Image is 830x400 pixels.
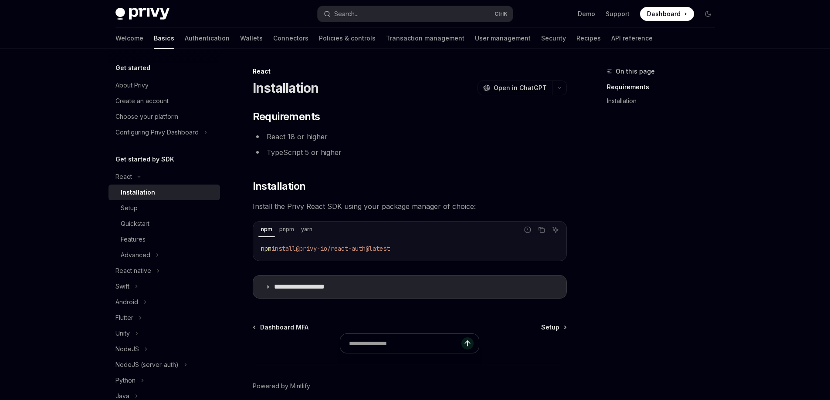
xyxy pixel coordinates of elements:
[253,146,567,158] li: TypeScript 5 or higher
[108,326,143,341] button: Unity
[108,357,192,373] button: NodeJS (server-auth)
[253,179,306,193] span: Installation
[108,200,220,216] a: Setup
[115,8,169,20] img: dark logo
[115,360,179,370] div: NodeJS (server-auth)
[541,28,566,49] a: Security
[115,111,178,122] div: Choose your platform
[576,28,601,49] a: Recipes
[550,224,561,235] button: Ask AI
[334,9,359,19] div: Search...
[115,80,149,91] div: About Privy
[461,337,474,350] button: Send message
[121,250,150,260] div: Advanced
[253,382,310,390] a: Powered by Mintlify
[108,216,220,232] a: Quickstart
[296,245,390,252] span: @privy-io/react-auth@latest
[260,323,308,332] span: Dashboard MFA
[647,10,681,18] span: Dashboard
[536,224,547,235] button: Copy the contents from the code block
[271,245,296,252] span: install
[541,323,566,332] a: Setup
[108,294,151,310] button: Android
[253,110,320,124] span: Requirements
[121,234,146,245] div: Features
[115,375,136,386] div: Python
[115,328,130,339] div: Unity
[115,281,129,292] div: Swift
[253,80,319,96] h1: Installation
[121,187,155,198] div: Installation
[541,323,559,332] span: Setup
[254,323,308,332] a: Dashboard MFA
[115,313,133,323] div: Flutter
[154,28,174,49] a: Basics
[386,28,464,49] a: Transaction management
[701,7,715,21] button: Toggle dark mode
[115,297,138,307] div: Android
[115,154,174,165] h5: Get started by SDK
[578,10,595,18] a: Demo
[640,7,694,21] a: Dashboard
[108,247,163,263] button: Advanced
[495,10,508,17] span: Ctrl K
[253,200,567,212] span: Install the Privy React SDK using your package manager of choice:
[108,109,220,124] a: Choose your platform
[258,224,275,235] div: npm
[121,218,149,229] div: Quickstart
[261,245,271,252] span: npm
[115,96,169,106] div: Create an account
[253,67,567,76] div: React
[611,28,653,49] a: API reference
[115,127,199,138] div: Configuring Privy Dashboard
[108,124,212,140] button: Configuring Privy Dashboard
[115,28,143,49] a: Welcome
[115,344,139,354] div: NodeJS
[108,279,142,294] button: Swift
[277,224,297,235] div: pnpm
[115,171,132,182] div: React
[115,266,151,276] div: React native
[273,28,308,49] a: Connectors
[108,263,164,279] button: React native
[108,310,146,326] button: Flutter
[478,81,552,95] button: Open in ChatGPT
[108,373,149,388] button: Python
[298,224,315,235] div: yarn
[607,94,722,108] a: Installation
[185,28,230,49] a: Authentication
[616,66,655,77] span: On this page
[606,10,630,18] a: Support
[121,203,138,213] div: Setup
[522,224,533,235] button: Report incorrect code
[349,334,461,353] input: Ask a question...
[108,93,220,109] a: Create an account
[108,169,145,185] button: React
[253,131,567,143] li: React 18 or higher
[318,6,513,22] button: Search...CtrlK
[475,28,531,49] a: User management
[240,28,263,49] a: Wallets
[108,77,220,93] a: About Privy
[607,80,722,94] a: Requirements
[115,63,150,73] h5: Get started
[319,28,376,49] a: Policies & controls
[494,84,547,92] span: Open in ChatGPT
[108,341,152,357] button: NodeJS
[108,185,220,200] a: Installation
[108,232,220,247] a: Features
